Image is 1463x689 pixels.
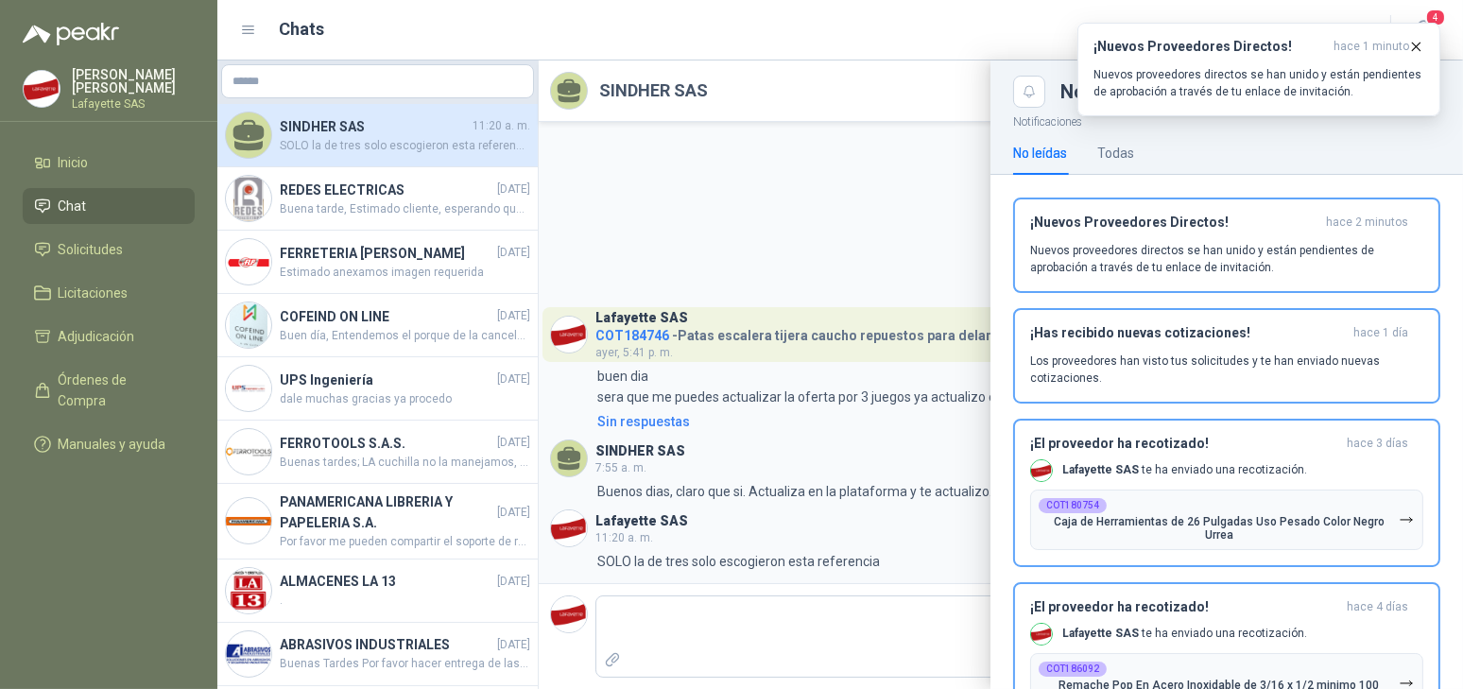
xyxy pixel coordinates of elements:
img: Company Logo [1031,460,1052,481]
img: Company Logo [24,71,60,107]
a: Chat [23,188,195,224]
span: Manuales y ayuda [59,434,166,455]
p: Lafayette SAS [72,98,195,110]
h3: ¡El proveedor ha recotizado! [1030,436,1339,452]
div: Todas [1097,143,1134,164]
p: Caja de Herramientas de 26 Pulgadas Uso Pesado Color Negro Urrea [1039,515,1399,542]
span: hace 2 minutos [1326,215,1408,231]
h3: ¡El proveedor ha recotizado! [1030,599,1339,615]
div: No leídas [1013,143,1067,164]
p: Nuevos proveedores directos se han unido y están pendientes de aprobación a través de tu enlace d... [1030,242,1423,276]
button: COT180754Caja de Herramientas de 26 Pulgadas Uso Pesado Color Negro Urrea [1030,490,1423,550]
button: ¡Nuevos Proveedores Directos!hace 1 minuto Nuevos proveedores directos se han unido y están pendi... [1077,23,1440,116]
p: Notificaciones [990,108,1463,131]
a: Órdenes de Compra [23,362,195,419]
div: Notificaciones [1060,82,1440,101]
button: ¡Has recibido nuevas cotizaciones!hace 1 día Los proveedores han visto tus solicitudes y te han e... [1013,308,1440,404]
span: 4 [1425,9,1446,26]
h3: ¡Nuevos Proveedores Directos! [1030,215,1318,231]
p: te ha enviado una recotización. [1062,626,1307,642]
a: Manuales y ayuda [23,426,195,462]
span: Chat [59,196,87,216]
span: Inicio [59,152,89,173]
img: Company Logo [1031,624,1052,645]
h3: ¡Nuevos Proveedores Directos! [1093,39,1326,55]
span: Solicitudes [59,239,124,260]
span: Adjudicación [59,326,135,347]
b: Lafayette SAS [1062,463,1139,476]
button: 4 [1406,13,1440,47]
span: hace 4 días [1347,599,1408,615]
span: hace 1 minuto [1334,39,1409,55]
span: hace 1 día [1353,325,1408,341]
p: Los proveedores han visto tus solicitudes y te han enviado nuevas cotizaciones. [1030,353,1423,387]
span: Licitaciones [59,283,129,303]
b: COT186092 [1046,664,1099,674]
img: Logo peakr [23,23,119,45]
p: Nuevos proveedores directos se han unido y están pendientes de aprobación a través de tu enlace d... [1093,66,1424,100]
p: te ha enviado una recotización. [1062,462,1307,478]
p: [PERSON_NAME] [PERSON_NAME] [72,68,195,95]
b: COT180754 [1046,501,1099,510]
a: Licitaciones [23,275,195,311]
span: Órdenes de Compra [59,370,177,411]
a: Inicio [23,145,195,181]
button: ¡El proveedor ha recotizado!hace 3 días Company LogoLafayette SAS te ha enviado una recotización.... [1013,419,1440,567]
a: Solicitudes [23,232,195,267]
h3: ¡Has recibido nuevas cotizaciones! [1030,325,1346,341]
h1: Chats [280,16,325,43]
b: Lafayette SAS [1062,627,1139,640]
button: Close [1013,76,1045,108]
span: hace 3 días [1347,436,1408,452]
a: Adjudicación [23,319,195,354]
button: ¡Nuevos Proveedores Directos!hace 2 minutos Nuevos proveedores directos se han unido y están pend... [1013,198,1440,293]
